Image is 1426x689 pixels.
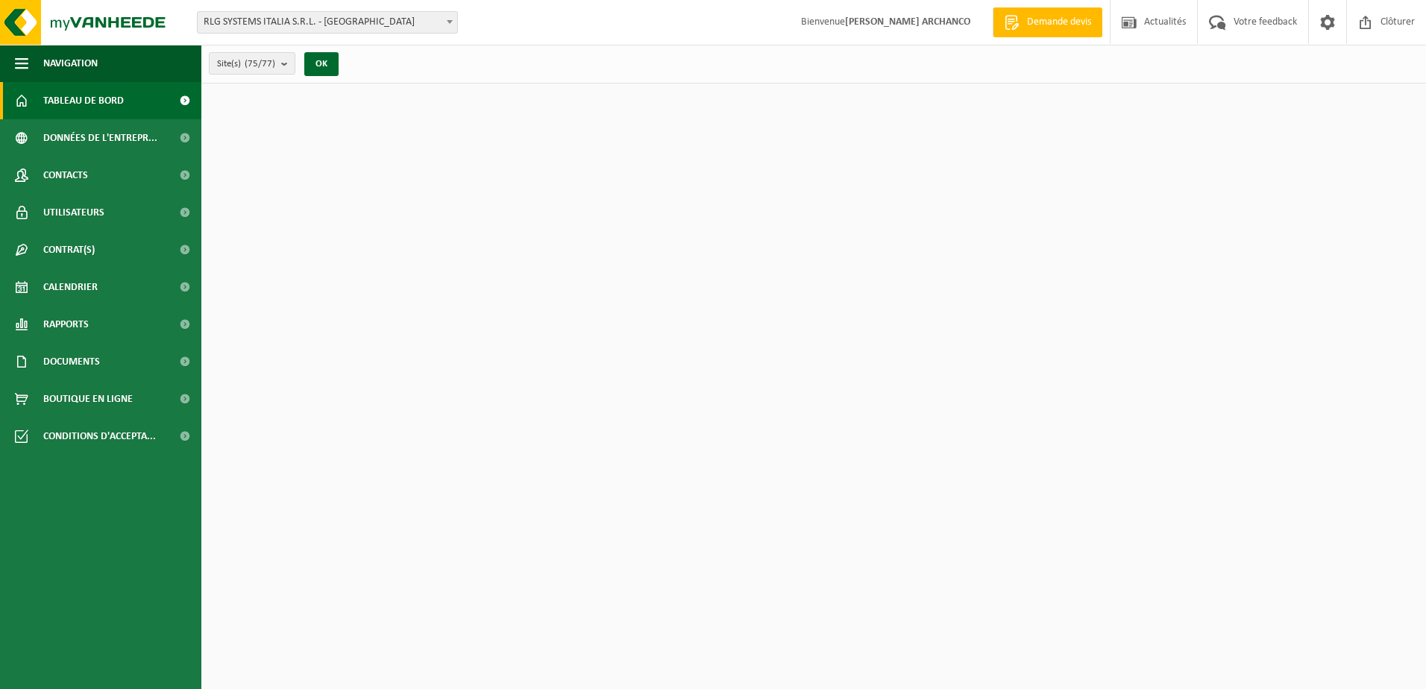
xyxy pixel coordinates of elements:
strong: [PERSON_NAME] ARCHANCO [845,16,970,28]
span: Calendrier [43,268,98,306]
span: Tableau de bord [43,82,124,119]
span: RLG SYSTEMS ITALIA S.R.L. - TORINO [197,11,458,34]
span: Données de l'entrepr... [43,119,157,157]
span: Contrat(s) [43,231,95,268]
span: Contacts [43,157,88,194]
span: Boutique en ligne [43,380,133,418]
span: Site(s) [217,53,275,75]
button: OK [304,52,339,76]
span: Rapports [43,306,89,343]
span: Documents [43,343,100,380]
span: Utilisateurs [43,194,104,231]
button: Site(s)(75/77) [209,52,295,75]
span: RLG SYSTEMS ITALIA S.R.L. - TORINO [198,12,457,33]
count: (75/77) [245,59,275,69]
span: Conditions d'accepta... [43,418,156,455]
span: Navigation [43,45,98,82]
span: Demande devis [1023,15,1095,30]
a: Demande devis [993,7,1102,37]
